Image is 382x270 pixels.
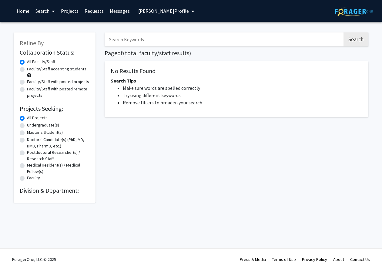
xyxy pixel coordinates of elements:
a: Projects [58,0,82,22]
span: Refine By [20,39,44,47]
span: Search Tips [111,78,136,84]
a: About [333,257,344,262]
h2: Division & Department: [20,187,89,194]
a: Home [14,0,32,22]
label: Faculty/Staff with posted projects [27,79,89,85]
nav: Page navigation [105,123,368,137]
label: Master's Student(s) [27,129,63,136]
label: Faculty/Staff with posted remote projects [27,86,89,99]
h2: Projects Seeking: [20,105,89,112]
button: Search [343,32,368,46]
li: Try using different keywords [123,92,362,99]
h1: Page of ( total faculty/staff results) [105,49,368,57]
li: Remove filters to broaden your search [123,99,362,106]
a: Terms of Use [272,257,296,262]
input: Search Keywords [105,32,343,46]
label: All Faculty/Staff [27,59,55,65]
label: Postdoctoral Researcher(s) / Research Staff [27,149,89,162]
label: Faculty [27,175,40,181]
a: Requests [82,0,107,22]
div: ForagerOne, LLC © 2025 [12,249,56,270]
h5: No Results Found [111,67,362,75]
li: Make sure words are spelled correctly [123,84,362,92]
a: Search [32,0,58,22]
a: Contact Us [350,257,370,262]
label: Doctoral Candidate(s) (PhD, MD, DMD, PharmD, etc.) [27,137,89,149]
h2: Collaboration Status: [20,49,89,56]
span: [PERSON_NAME] Profile [138,8,189,14]
img: ForagerOne Logo [335,7,373,16]
label: Faculty/Staff accepting students [27,66,86,72]
label: All Projects [27,115,48,121]
label: Undergraduate(s) [27,122,59,128]
label: Medical Resident(s) / Medical Fellow(s) [27,162,89,175]
a: Privacy Policy [302,257,327,262]
a: Press & Media [240,257,266,262]
a: Messages [107,0,133,22]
